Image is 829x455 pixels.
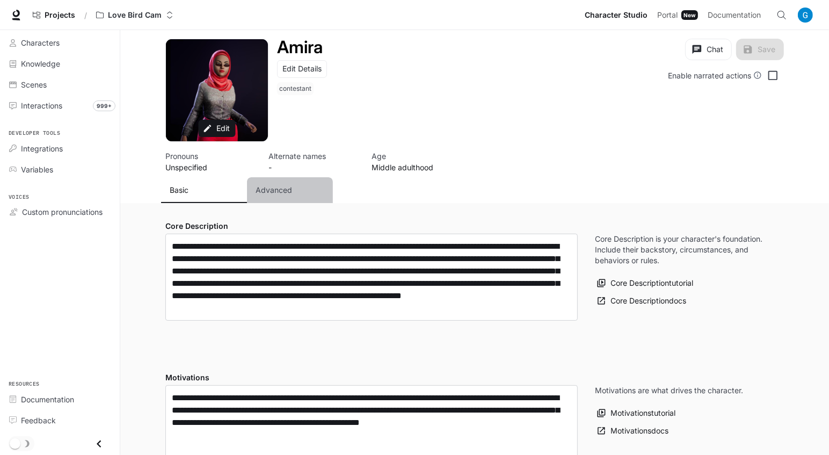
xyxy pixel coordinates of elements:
button: Open character details dialog [372,150,462,173]
span: Portal [657,9,678,22]
div: Avatar image [166,39,268,141]
div: Enable narrated actions [668,70,762,81]
span: Dark mode toggle [10,437,20,449]
a: Variables [4,160,115,179]
h4: Core Description [165,221,578,232]
a: Documentation [4,390,115,409]
a: Custom pronunciations [4,203,115,221]
button: Open character details dialog [268,150,359,173]
p: Middle adulthood [372,162,462,173]
div: New [681,10,698,20]
a: Integrations [4,139,115,158]
h1: Amira [277,37,323,57]
span: Documentation [21,394,74,405]
a: Character Studio [580,4,652,26]
button: User avatar [795,4,816,26]
p: - [268,162,359,173]
p: Basic [170,185,188,196]
span: 999+ [93,100,115,111]
button: Edit Details [277,60,327,78]
a: Core Descriptiondocs [595,292,689,310]
a: Scenes [4,75,115,94]
a: Characters [4,33,115,52]
p: Core Description is your character's foundation. Include their backstory, circumstances, and beha... [595,234,767,266]
p: Age [372,150,462,162]
span: contestant [277,82,316,95]
span: Characters [21,37,60,48]
button: Core Descriptiontutorial [595,275,696,292]
button: Chat [685,39,732,60]
p: Love Bird Cam [108,11,162,20]
a: Knowledge [4,54,115,73]
span: Feedback [21,415,56,426]
span: Character Studio [585,9,648,22]
button: Close drawer [87,433,111,455]
a: Go to projects [28,4,80,26]
button: Open Command Menu [771,4,792,26]
img: User avatar [798,8,813,23]
p: Unspecified [165,162,256,173]
span: Custom pronunciations [22,206,103,218]
button: Open character details dialog [277,39,323,56]
span: Scenes [21,79,47,90]
button: Open character avatar dialog [166,39,268,141]
button: Motivationstutorial [595,405,678,422]
span: Interactions [21,100,62,111]
a: Interactions [4,96,115,115]
button: Open workspace menu [91,4,178,26]
div: / [80,10,91,21]
span: Projects [45,11,75,20]
a: Motivationsdocs [595,422,671,440]
a: PortalNew [653,4,702,26]
span: Documentation [708,9,761,22]
p: contestant [279,84,311,93]
div: label [165,234,578,321]
span: Integrations [21,143,63,154]
h4: Motivations [165,372,578,383]
button: Open character details dialog [277,82,316,99]
button: Edit [199,120,236,138]
span: Variables [21,164,53,175]
span: Knowledge [21,58,60,69]
p: Pronouns [165,150,256,162]
p: Motivations are what drives the character. [595,385,743,396]
button: Open character details dialog [165,150,256,173]
p: Advanced [256,185,292,196]
a: Feedback [4,411,115,430]
p: Alternate names [268,150,359,162]
a: Documentation [703,4,769,26]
